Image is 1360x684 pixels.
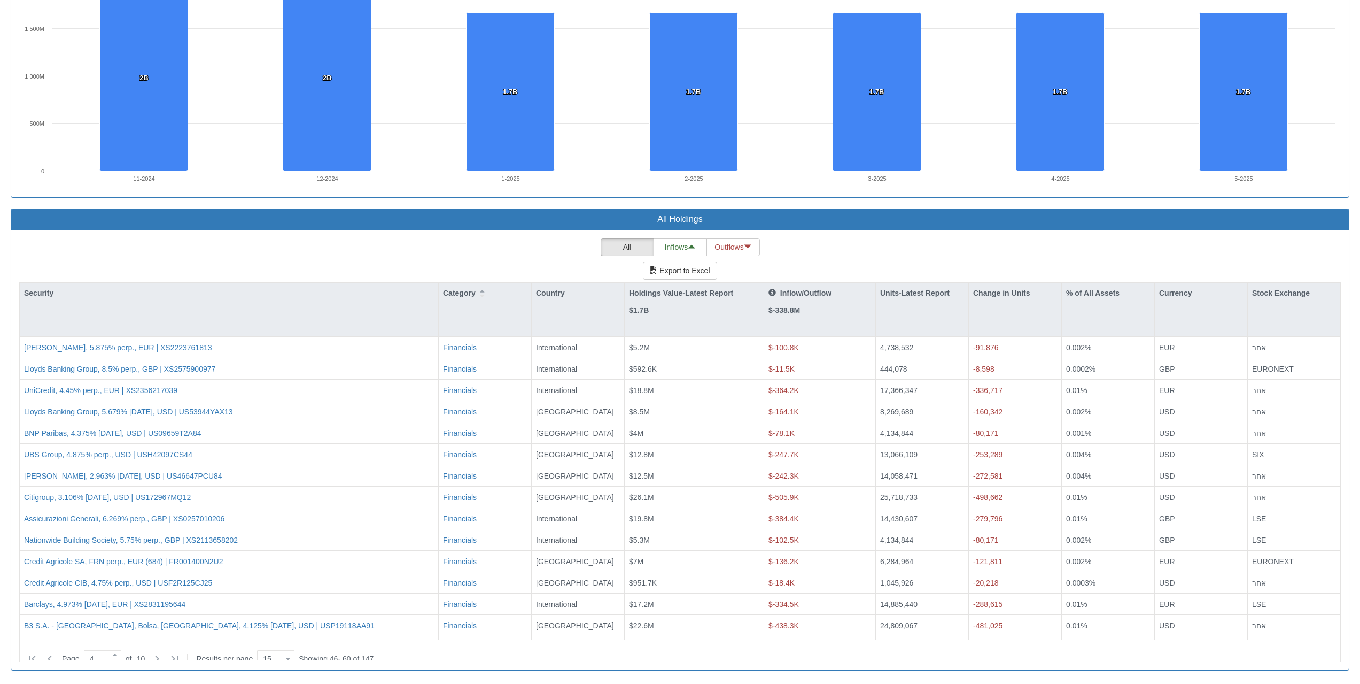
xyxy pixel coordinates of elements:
[443,534,477,545] div: Financials
[629,306,649,314] strong: $1.7B
[1066,342,1150,353] div: 0.002%
[41,168,44,174] text: 0
[24,620,375,631] button: B3 S.A. - [GEOGRAPHIC_DATA], Bolsa, [GEOGRAPHIC_DATA], 4.125% [DATE], USD | USP19118AA91
[1066,620,1150,631] div: 0.01%
[443,342,477,353] button: Financials
[443,427,477,438] div: Financials
[629,428,643,437] span: $4M
[880,534,964,545] div: 4,134,844
[768,493,799,501] span: $-505.9K
[973,287,1030,299] p: Change in Units
[973,620,1057,631] div: -481,025
[768,535,799,544] span: $-102.5K
[316,175,338,182] text: 12-2024
[973,534,1057,545] div: -80,171
[629,450,654,458] span: $12.8M
[24,577,212,588] button: Credit Agricole CIB, 4.75% perp., USD | USF2R125CJ25
[443,470,477,481] button: Financials
[768,514,799,522] span: $-384.4K
[536,449,620,459] div: [GEOGRAPHIC_DATA]
[536,406,620,417] div: [GEOGRAPHIC_DATA]
[629,514,654,522] span: $19.8M
[443,620,477,631] div: Financials
[1252,406,1336,417] div: אחר
[768,407,799,416] span: $-164.1K
[24,491,191,502] div: Citigroup, 3.106% [DATE], USD | US172967MQ12
[629,364,657,373] span: $592.6K
[880,577,964,588] div: 1,045,926
[973,427,1057,438] div: -80,171
[1252,427,1336,438] div: אחר
[443,556,477,566] button: Financials
[880,449,964,459] div: 13,066,109
[1066,491,1150,502] div: 0.01%
[768,600,799,608] span: $-334.5K
[1066,513,1150,524] div: 0.01%
[24,534,238,545] button: Nationwide Building Society, 5.75% perp., GBP | XS2113658202
[536,342,620,353] div: International
[973,342,1057,353] div: -91,876
[973,449,1057,459] div: -253,289
[768,578,795,587] span: $-18.4K
[973,577,1057,588] div: -20,218
[443,385,477,395] button: Financials
[1252,491,1336,502] div: אחר
[654,238,707,256] button: Inflows
[973,470,1057,481] div: -272,581
[443,449,477,459] button: Financials
[443,363,477,374] div: Financials
[536,385,620,395] div: International
[24,427,201,438] button: BNP Paribas, 4.375% [DATE], USD | US09659T2A84
[1159,470,1243,481] div: USD
[880,598,964,609] div: 14,885,440
[1066,470,1150,481] div: 0.004%
[1159,406,1243,417] div: USD
[1159,620,1243,631] div: USD
[1252,342,1336,353] div: אחר
[29,120,44,127] text: 500M
[20,283,438,303] div: Security
[1252,620,1336,631] div: אחר
[880,363,964,374] div: 444,078
[24,385,177,395] button: UniCredit, 4.45% perp., EUR | XS2356217039
[868,175,886,182] text: 3-2025
[973,491,1057,502] div: -498,662
[536,556,620,566] div: [GEOGRAPHIC_DATA]
[880,385,964,395] div: 17,366,347
[1159,385,1243,395] div: EUR
[443,577,477,588] button: Financials
[686,88,701,96] tspan: 1.7B
[1051,175,1069,182] text: 4-2025
[973,406,1057,417] div: -160,342
[62,654,80,664] span: Page
[1159,449,1243,459] div: USD
[1159,491,1243,502] div: USD
[24,513,224,524] button: Assicurazioni Generali, 6.269% perp., GBP | XS0257010206
[24,406,233,417] button: Lloyds Banking Group, 5.679% [DATE], USD | US53944YAX13
[629,343,650,352] span: $5.2M
[1066,577,1150,588] div: 0.0003%
[973,385,1057,395] div: -336,717
[768,450,799,458] span: $-247.7K
[24,342,212,353] div: [PERSON_NAME], 5.875% perp., EUR | XS2223761813
[768,287,831,299] p: Inflow/Outflow
[323,74,332,82] tspan: 2B
[25,73,44,80] tspan: 1 000M
[24,470,222,481] div: [PERSON_NAME], 2.963% [DATE], USD | US46647PCU84
[973,513,1057,524] div: -279,796
[880,513,964,524] div: 14,430,607
[536,598,620,609] div: International
[1252,385,1336,395] div: אחר
[439,283,531,303] div: Category
[1159,534,1243,545] div: GBP
[1248,283,1340,303] div: Stock Exchange
[880,342,964,353] div: 4,738,532
[22,649,299,668] div: of
[1252,598,1336,609] div: LSE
